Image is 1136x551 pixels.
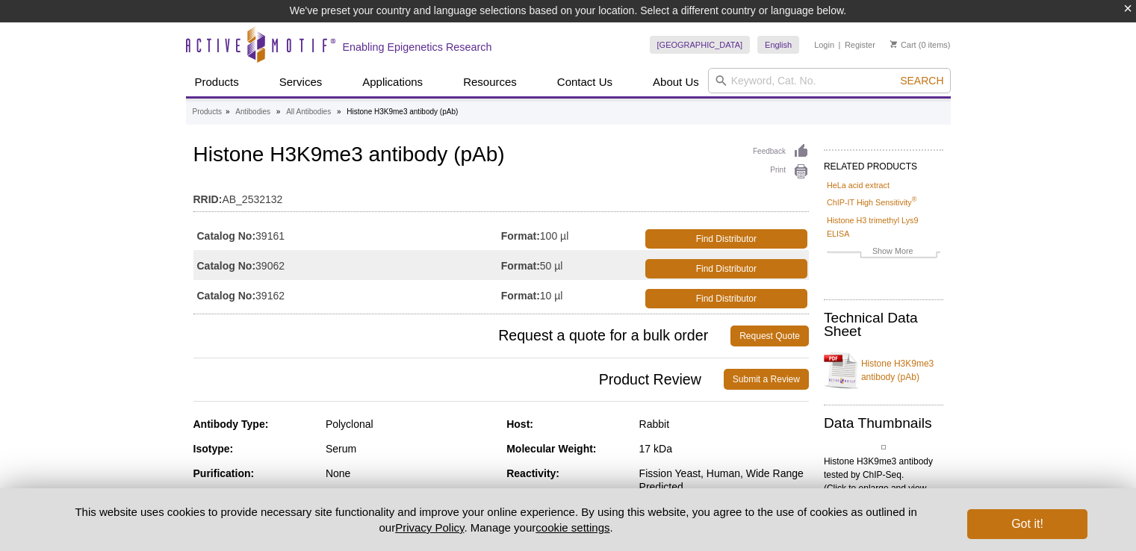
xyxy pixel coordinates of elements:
[353,68,432,96] a: Applications
[824,311,943,338] h2: Technical Data Sheet
[912,196,917,204] sup: ®
[501,280,642,310] td: 10 µl
[845,40,875,50] a: Register
[757,36,799,54] a: English
[650,36,751,54] a: [GEOGRAPHIC_DATA]
[501,220,642,250] td: 100 µl
[967,509,1087,539] button: Got it!
[501,229,540,243] strong: Format:
[326,467,495,480] div: None
[193,280,501,310] td: 39162
[193,467,255,479] strong: Purification:
[197,289,256,302] strong: Catalog No:
[881,445,886,449] img: Histone H3K9me3 antibody tested by ChIP-Seq.
[501,259,540,273] strong: Format:
[824,417,943,430] h2: Data Thumbnails
[343,40,492,54] h2: Enabling Epigenetics Research
[645,229,807,249] a: Find Distributor
[645,259,807,278] a: Find Distributor
[639,417,809,431] div: Rabbit
[286,105,331,119] a: All Antibodies
[824,149,943,176] h2: RELATED PRODUCTS
[193,220,501,250] td: 39161
[827,178,890,192] a: HeLa acid extract
[326,442,495,455] div: Serum
[839,36,841,54] li: |
[890,40,897,48] img: Your Cart
[197,229,256,243] strong: Catalog No:
[827,214,940,240] a: Histone H3 trimethyl Lys9 ELISA
[276,108,281,116] li: »
[49,504,943,535] p: This website uses cookies to provide necessary site functionality and improve your online experie...
[326,417,495,431] div: Polyclonal
[708,68,951,93] input: Keyword, Cat. No.
[186,68,248,96] a: Products
[193,193,223,206] strong: RRID:
[193,443,234,455] strong: Isotype:
[347,108,458,116] li: Histone H3K9me3 antibody (pAb)
[827,244,940,261] a: Show More
[639,467,809,494] div: Fission Yeast, Human, Wide Range Predicted
[548,68,621,96] a: Contact Us
[644,68,708,96] a: About Us
[506,418,533,430] strong: Host:
[193,143,809,169] h1: Histone H3K9me3 antibody (pAb)
[890,36,951,54] li: (0 items)
[824,455,943,508] p: Histone H3K9me3 antibody tested by ChIP-Seq. (Click to enlarge and view details).
[900,75,943,87] span: Search
[193,369,724,390] span: Product Review
[536,521,609,534] button: cookie settings
[645,289,807,308] a: Find Distributor
[753,143,809,160] a: Feedback
[226,108,230,116] li: »
[193,326,731,346] span: Request a quote for a bulk order
[890,40,916,50] a: Cart
[827,196,916,209] a: ChIP-IT High Sensitivity®
[824,348,943,393] a: Histone H3K9me3 antibody (pAb)
[454,68,526,96] a: Resources
[193,184,809,208] td: AB_2532132
[724,369,809,390] a: Submit a Review
[506,443,596,455] strong: Molecular Weight:
[193,105,222,119] a: Products
[639,442,809,455] div: 17 kDa
[193,418,269,430] strong: Antibody Type:
[730,326,809,346] a: Request Quote
[753,164,809,180] a: Print
[501,250,642,280] td: 50 µl
[193,250,501,280] td: 39062
[814,40,834,50] a: Login
[337,108,341,116] li: »
[506,467,559,479] strong: Reactivity:
[197,259,256,273] strong: Catalog No:
[896,74,948,87] button: Search
[235,105,270,119] a: Antibodies
[270,68,332,96] a: Services
[501,289,540,302] strong: Format:
[395,521,464,534] a: Privacy Policy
